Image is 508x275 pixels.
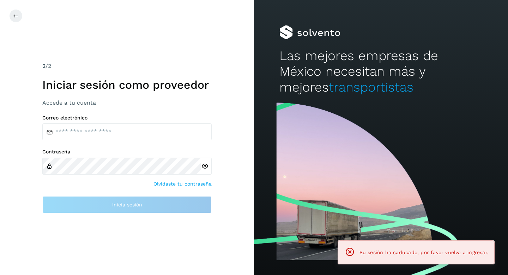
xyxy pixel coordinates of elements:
h1: Iniciar sesión como proveedor [42,78,212,92]
span: transportistas [329,80,413,95]
a: Olvidaste tu contraseña [153,180,212,188]
div: /2 [42,62,212,70]
h3: Accede a tu cuenta [42,99,212,106]
button: Inicia sesión [42,196,212,213]
label: Contraseña [42,149,212,155]
label: Correo electrónico [42,115,212,121]
span: 2 [42,63,46,69]
h2: Las mejores empresas de México necesitan más y mejores [279,48,483,95]
span: Su sesión ha caducado, por favor vuelva a ingresar. [359,250,489,255]
span: Inicia sesión [112,202,142,207]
